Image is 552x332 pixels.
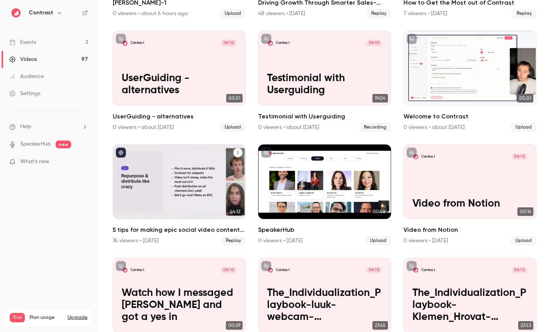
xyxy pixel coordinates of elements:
span: 00:29 [226,321,243,330]
span: Plan usage [30,315,63,321]
span: Help [20,123,31,131]
p: Contrast [131,41,144,45]
li: SpeakerHub [258,144,391,245]
span: Replay [221,236,246,245]
span: 44:12 [227,207,243,216]
div: 0 viewers • about [DATE] [258,123,319,131]
span: Upload [511,236,536,245]
li: UserGuiding - alternatives [113,31,246,132]
button: Upgrade [68,315,87,321]
a: 05:01Welcome to Contrast0 viewers • about [DATE]Upload [404,31,536,132]
li: Video from Notion [404,144,536,245]
span: Recording [359,123,391,132]
span: 19:04 [372,94,388,103]
div: 0 viewers • [DATE] [404,237,448,245]
span: Replay [367,9,391,18]
span: 00:16 [517,207,533,216]
a: UserGuiding - alternativesContrast[DATE]UserGuiding - alternatives00:51UserGuiding - alternatives... [113,31,246,132]
a: SpeakerHub [20,140,51,148]
button: unpublished [261,148,271,158]
p: Video from Notion [412,198,528,210]
p: UserGuiding - alternatives [122,73,237,97]
span: Upload [511,123,536,132]
div: Settings [9,90,40,97]
li: Testimonial with Userguiding [258,31,391,132]
p: The_Individualization_Playbook-luuk-webcam-00h_00m_00s_251ms-StreamYard [267,287,382,323]
div: Videos [9,56,37,63]
button: published [116,148,126,158]
span: new [56,141,71,148]
span: Upload [220,123,246,132]
button: unpublished [116,34,126,44]
a: 00:58SpeakerHub0 viewers • [DATE]Upload [258,144,391,245]
button: unpublished [261,34,271,44]
span: 05:01 [517,94,533,103]
span: [DATE] [366,40,382,46]
h2: Video from Notion [404,225,536,235]
a: Video from NotionContrast[DATE]Video from Notion00:16Video from Notion0 viewers • [DATE]Upload [404,144,536,245]
p: Contrast [421,155,435,159]
span: 27:45 [372,321,388,330]
div: Events [9,38,36,46]
div: 48 viewers • [DATE] [258,10,305,17]
div: 0 viewers • about [DATE] [113,123,174,131]
span: Upload [365,236,391,245]
div: 74 viewers • [DATE] [113,237,159,245]
li: 5 tips for making epic social video content in B2B marketing [113,144,246,245]
span: What's new [20,158,49,166]
img: Contrast [10,7,22,19]
li: Welcome to Contrast [404,31,536,132]
span: Trial [10,313,25,322]
p: Contrast [276,268,290,273]
div: 7 viewers • [DATE] [404,10,447,17]
button: unpublished [116,261,126,271]
div: 0 viewers • [DATE] [258,237,302,245]
p: Contrast [421,268,435,273]
span: [DATE] [220,267,237,273]
p: Contrast [276,41,290,45]
p: Testimonial with Userguiding [267,73,382,97]
li: help-dropdown-opener [9,123,88,131]
span: [DATE] [220,40,237,46]
div: 0 viewers • about 6 hours ago [113,10,188,17]
h2: UserGuiding - alternatives [113,112,246,121]
span: 27:53 [518,321,533,330]
span: 00:51 [226,94,243,103]
h2: SpeakerHub [258,225,391,235]
button: unpublished [407,148,417,158]
span: [DATE] [511,153,528,160]
button: unpublished [407,34,417,44]
p: Watch how I messaged [PERSON_NAME] and got a yes in [122,287,237,323]
span: 00:58 [370,207,388,216]
span: Replay [512,9,536,18]
h2: Testimonial with Userguiding [258,112,391,121]
span: [DATE] [511,267,528,273]
div: 0 viewers • about [DATE] [404,123,465,131]
h6: Contrast [29,9,53,17]
h2: 5 tips for making epic social video content in B2B marketing [113,225,246,235]
span: Upload [220,9,246,18]
h2: Welcome to Contrast [404,112,536,121]
button: unpublished [407,261,417,271]
a: 44:125 tips for making epic social video content in B2B marketing74 viewers • [DATE]Replay [113,144,246,245]
p: Contrast [131,268,144,273]
div: Audience [9,73,44,80]
span: [DATE] [366,267,382,273]
a: Testimonial with UserguidingContrast[DATE]Testimonial with Userguiding19:04Testimonial with Userg... [258,31,391,132]
p: The_Individualization_Playbook-Klemen_Hrovat-webcam-00h_00m_00s_357ms-StreamYard [412,287,528,323]
button: unpublished [261,261,271,271]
